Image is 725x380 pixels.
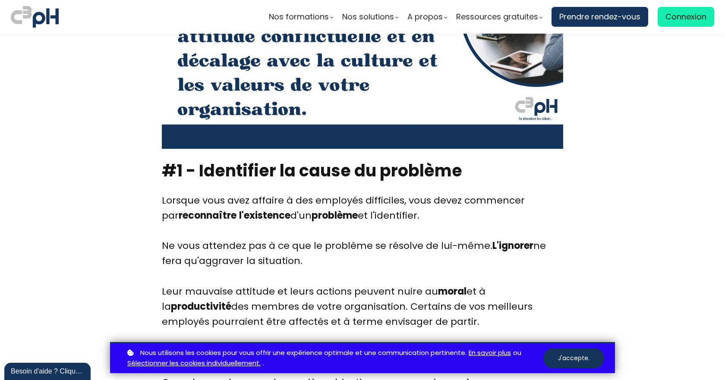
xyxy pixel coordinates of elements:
[127,358,261,369] a: Sélectionner les cookies individuellement.
[559,10,640,23] span: Prendre rendez-vous
[162,160,563,182] h2: #1 - Identifier la cause du problème
[269,10,329,23] span: Nos formations
[239,209,290,222] b: l'existence
[312,209,358,222] b: problème
[140,348,467,358] span: Nous utilisons les cookies pour vous offrir une expérience optimale et une communication pertinente.
[456,10,538,23] span: Ressources gratuites
[4,361,92,380] iframe: chat widget
[543,348,604,368] button: J'accepte.
[658,7,714,27] a: Connexion
[179,209,236,222] b: reconnaître
[438,285,467,298] b: moral
[469,348,511,358] a: En savoir plus
[342,10,394,23] span: Nos solutions
[171,300,231,313] b: productivité
[665,10,706,23] span: Connexion
[407,10,443,23] span: A propos
[552,7,648,27] a: Prendre rendez-vous
[11,4,59,29] img: logo C3PH
[125,348,543,369] p: ou .
[492,239,533,252] b: L'ignorer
